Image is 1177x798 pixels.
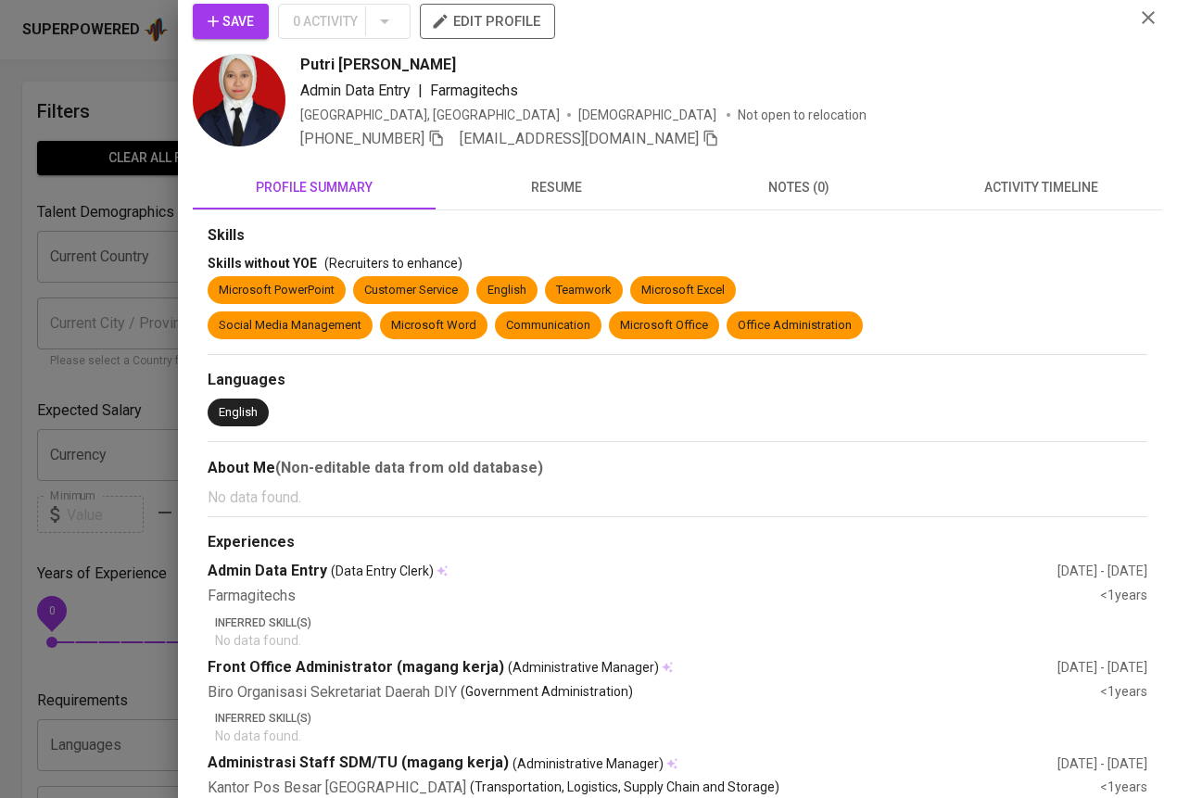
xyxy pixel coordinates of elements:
p: Not open to relocation [738,106,867,124]
div: Biro Organisasi Sekretariat Daerah DIY [208,682,1100,703]
div: Admin Data Entry [208,561,1057,582]
div: Microsoft Excel [641,282,725,299]
span: [PHONE_NUMBER] [300,130,424,147]
span: [EMAIL_ADDRESS][DOMAIN_NAME] [460,130,699,147]
div: Teamwork [556,282,612,299]
div: [GEOGRAPHIC_DATA], [GEOGRAPHIC_DATA] [300,106,560,124]
div: [DATE] - [DATE] [1057,658,1147,677]
p: No data found. [215,631,1147,650]
div: About Me [208,457,1147,479]
div: Communication [506,317,590,335]
span: profile summary [204,176,424,199]
div: Experiences [208,532,1147,553]
div: Microsoft Word [391,317,476,335]
div: [DATE] - [DATE] [1057,562,1147,580]
div: Farmagitechs [208,586,1100,607]
img: 55a936484036366dd56143be203f6d1f.jpg [193,54,285,146]
button: Save [193,4,269,39]
div: Microsoft Office [620,317,708,335]
span: Admin Data Entry [300,82,411,99]
span: activity timeline [931,176,1152,199]
div: English [487,282,526,299]
div: Office Administration [738,317,852,335]
div: Customer Service [364,282,458,299]
div: Social Media Management [219,317,361,335]
div: <1 years [1100,682,1147,703]
p: No data found. [208,487,1147,509]
button: edit profile [420,4,555,39]
span: Save [208,10,254,33]
span: edit profile [435,9,540,33]
span: resume [447,176,667,199]
div: <1 years [1100,586,1147,607]
p: No data found. [215,727,1147,745]
div: Microsoft PowerPoint [219,282,335,299]
div: English [219,404,258,422]
span: | [418,80,423,102]
p: Inferred Skill(s) [215,614,1147,631]
p: (Government Administration) [461,682,633,703]
b: (Non-editable data from old database) [275,459,543,476]
div: Administrasi Staff SDM/TU (magang kerja) [208,753,1057,774]
a: edit profile [420,13,555,28]
div: Front Office Administrator (magang kerja) [208,657,1057,678]
div: [DATE] - [DATE] [1057,754,1147,773]
span: Putri [PERSON_NAME] [300,54,456,76]
span: (Data Entry Clerk) [331,562,434,580]
p: Inferred Skill(s) [215,710,1147,727]
span: (Recruiters to enhance) [324,256,462,271]
span: Farmagitechs [430,82,518,99]
span: Skills without YOE [208,256,317,271]
span: notes (0) [689,176,909,199]
span: [DEMOGRAPHIC_DATA] [578,106,719,124]
div: Languages [208,370,1147,391]
span: (Administrative Manager) [513,754,664,773]
div: Skills [208,225,1147,247]
span: (Administrative Manager) [508,658,659,677]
